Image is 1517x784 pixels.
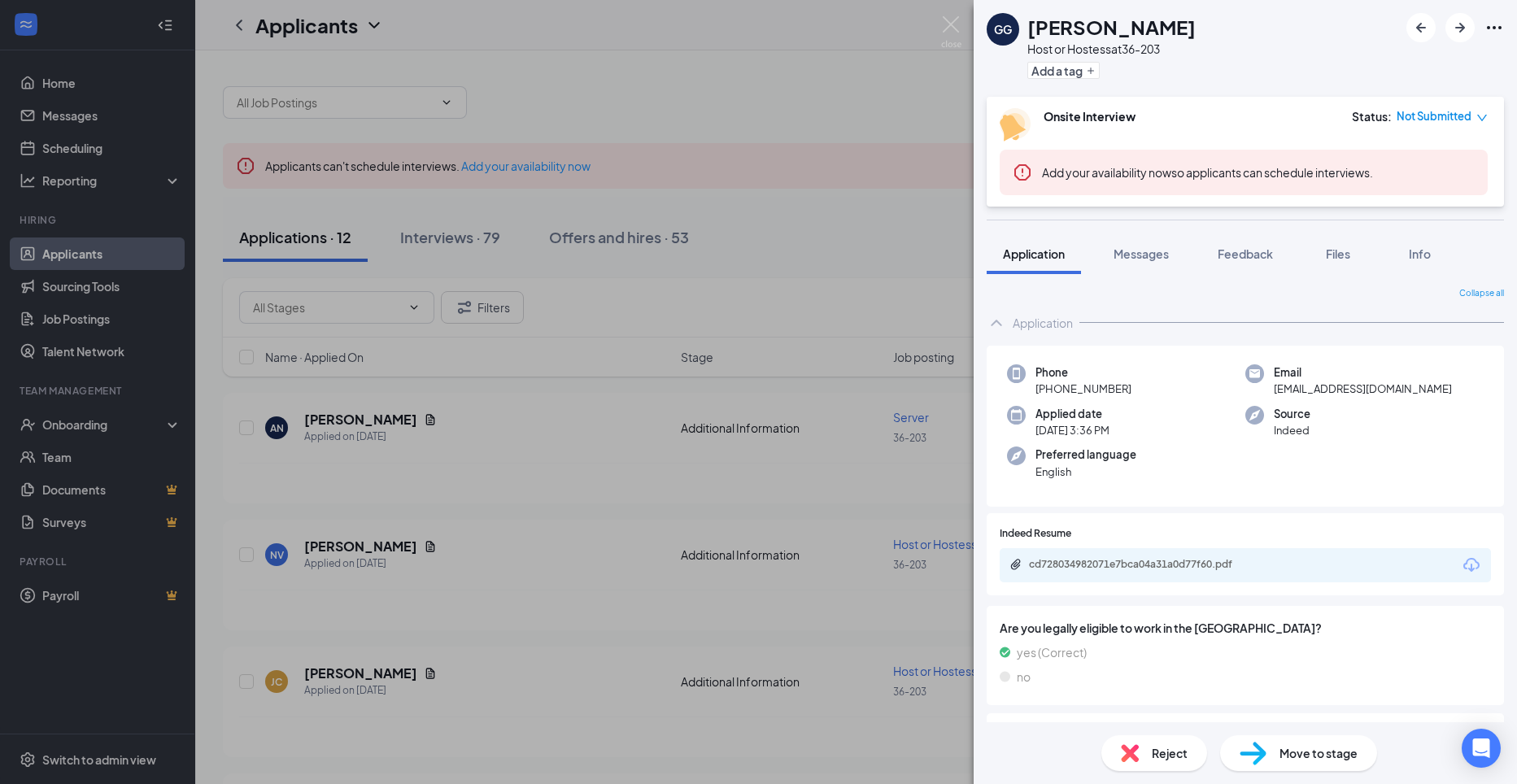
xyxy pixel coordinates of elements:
span: [DATE] 3:36 PM [1035,422,1109,438]
svg: Ellipses [1484,18,1504,37]
span: Feedback [1218,246,1273,261]
span: Preferred language [1035,446,1136,463]
svg: ChevronUp [987,313,1006,333]
span: Files [1326,246,1350,261]
b: Onsite Interview [1044,109,1136,124]
div: Host or Hostess at 36-203 [1027,41,1196,57]
span: Messages [1114,246,1169,261]
div: Application [1013,315,1073,331]
div: GG [994,21,1012,37]
span: Source [1274,406,1310,422]
span: Indeed [1274,422,1310,438]
span: no [1017,668,1031,686]
div: Status : [1352,108,1392,124]
span: Phone [1035,364,1131,381]
span: yes (Correct) [1017,643,1087,661]
button: PlusAdd a tag [1027,62,1100,79]
span: Reject [1152,744,1188,762]
span: English [1035,464,1136,480]
span: Applied date [1035,406,1109,422]
span: Not Submitted [1397,108,1471,124]
svg: ArrowLeftNew [1411,18,1431,37]
div: cd728034982071e7bca04a31a0d77f60.pdf [1029,558,1257,571]
span: Application [1003,246,1065,261]
svg: Error [1013,163,1032,182]
svg: ArrowRight [1450,18,1470,37]
span: Indeed Resume [1000,526,1071,542]
span: [PHONE_NUMBER] [1035,381,1131,397]
button: ArrowLeftNew [1406,13,1436,42]
div: Open Intercom Messenger [1462,729,1501,768]
svg: Plus [1086,66,1096,76]
span: Collapse all [1459,287,1504,300]
a: Paperclipcd728034982071e7bca04a31a0d77f60.pdf [1009,558,1273,573]
span: down [1476,112,1488,124]
h1: [PERSON_NAME] [1027,13,1196,41]
span: Info [1409,246,1431,261]
span: [EMAIL_ADDRESS][DOMAIN_NAME] [1274,381,1452,397]
span: Are you legally eligible to work in the [GEOGRAPHIC_DATA]? [1000,619,1491,637]
span: so applicants can schedule interviews. [1042,165,1373,180]
button: Add your availability now [1042,164,1171,181]
button: ArrowRight [1445,13,1475,42]
span: Email [1274,364,1452,381]
span: Move to stage [1279,744,1358,762]
svg: Paperclip [1009,558,1022,571]
svg: Download [1462,555,1481,575]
